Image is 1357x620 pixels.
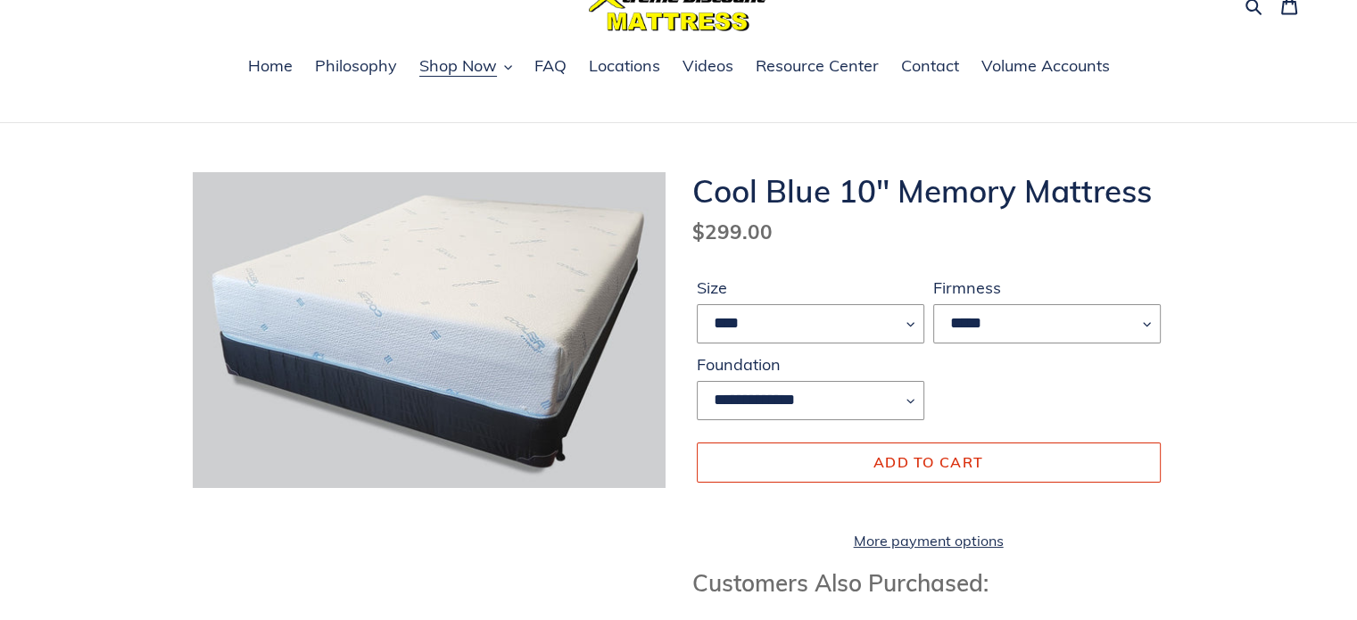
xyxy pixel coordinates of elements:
[747,54,888,80] a: Resource Center
[697,442,1161,482] button: Add to cart
[692,172,1165,210] h1: Cool Blue 10" Memory Mattress
[692,569,1165,597] h3: Customers Also Purchased:
[525,54,575,80] a: FAQ
[933,276,1161,300] label: Firmness
[239,54,302,80] a: Home
[697,352,924,376] label: Foundation
[972,54,1119,80] a: Volume Accounts
[873,453,983,471] span: Add to cart
[315,55,397,77] span: Philosophy
[410,54,521,80] button: Shop Now
[580,54,669,80] a: Locations
[419,55,497,77] span: Shop Now
[248,55,293,77] span: Home
[697,530,1161,551] a: More payment options
[306,54,406,80] a: Philosophy
[589,55,660,77] span: Locations
[892,54,968,80] a: Contact
[534,55,567,77] span: FAQ
[674,54,742,80] a: Videos
[683,55,733,77] span: Videos
[697,276,924,300] label: Size
[981,55,1110,77] span: Volume Accounts
[692,219,773,244] span: $299.00
[901,55,959,77] span: Contact
[756,55,879,77] span: Resource Center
